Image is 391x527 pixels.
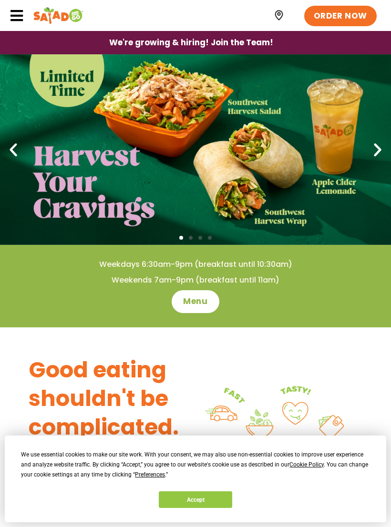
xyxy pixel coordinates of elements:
[189,236,193,240] span: Go to slide 2
[159,491,232,508] button: Accept
[183,296,207,307] span: Menu
[5,436,386,522] div: Cookie Consent Prompt
[314,10,367,22] span: ORDER NOW
[289,461,324,468] span: Cookie Policy
[19,275,372,285] h4: Weekends 7am-9pm (breakfast until 11am)
[369,141,386,158] div: Next slide
[208,236,212,240] span: Go to slide 4
[109,39,273,47] span: We're growing & hiring! Join the Team!
[198,236,202,240] span: Go to slide 3
[19,259,372,270] h4: Weekdays 6:30am-9pm (breakfast until 10:30am)
[95,31,288,54] a: We're growing & hiring! Join the Team!
[33,6,83,25] img: Header logo
[304,6,377,27] a: ORDER NOW
[21,450,370,480] div: We use essential cookies to make our site work. With your consent, we may also use non-essential ...
[172,290,219,313] a: Menu
[179,236,183,240] span: Go to slide 1
[29,356,195,441] h3: Good eating shouldn't be complicated.
[135,471,165,478] span: Preferences
[5,141,22,158] div: Previous slide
